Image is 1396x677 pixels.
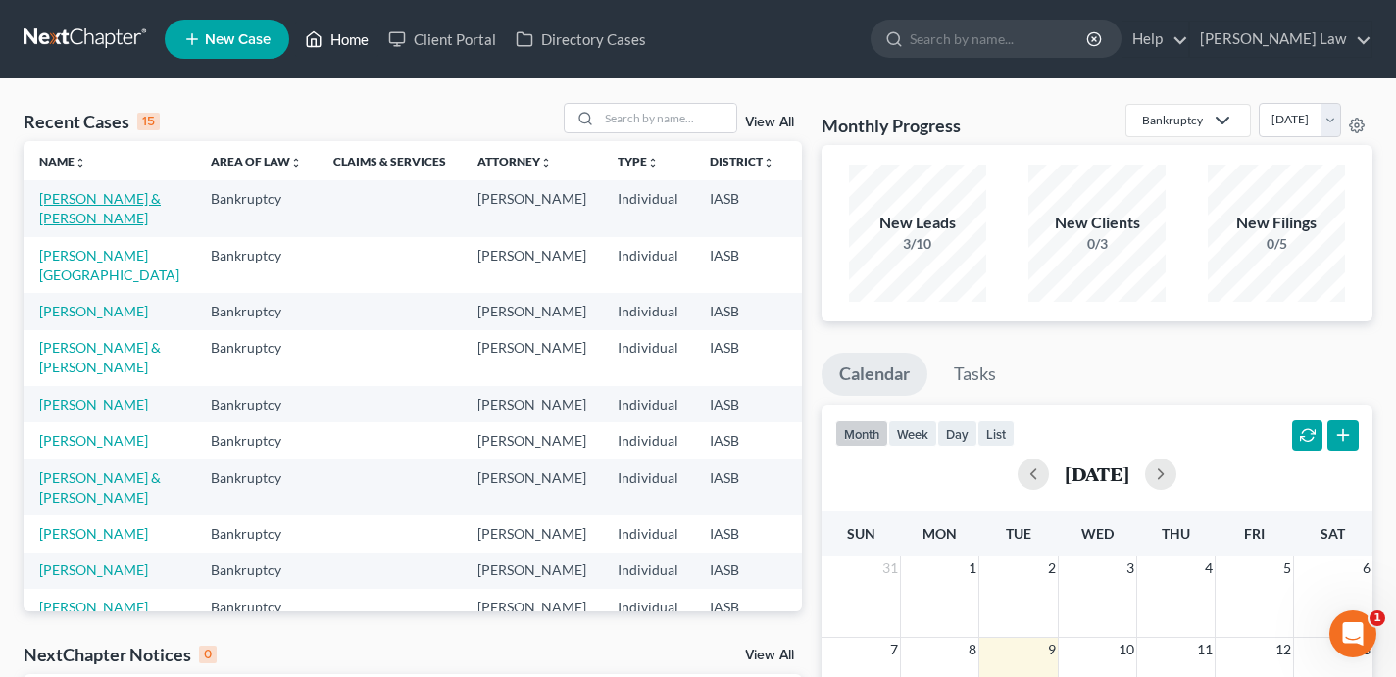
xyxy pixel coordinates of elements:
h3: Monthly Progress [822,114,961,137]
td: Individual [602,180,694,236]
button: day [937,420,977,447]
span: 12 [1273,638,1293,661]
td: 7 [790,553,888,589]
a: [PERSON_NAME] & [PERSON_NAME] [39,339,161,375]
a: Typeunfold_more [618,154,659,169]
td: Individual [602,459,694,515]
h2: [DATE] [1065,463,1129,484]
div: New Filings [1208,212,1345,234]
button: month [835,420,888,447]
div: 0 [199,646,217,663]
a: Directory Cases [506,22,656,57]
td: Individual [602,386,694,422]
a: Client Portal [378,22,506,57]
a: Attorneyunfold_more [477,154,552,169]
td: Bankruptcy [195,422,318,459]
td: Individual [602,422,694,459]
a: [PERSON_NAME][GEOGRAPHIC_DATA] [39,247,179,283]
i: unfold_more [647,157,659,169]
td: Bankruptcy [195,180,318,236]
td: IASB [694,237,790,293]
td: [PERSON_NAME] [462,459,602,515]
td: IASB [694,589,790,625]
span: 31 [880,556,900,580]
span: Sun [847,525,875,542]
i: unfold_more [75,157,86,169]
span: 9 [1046,638,1058,661]
div: 3/10 [849,234,986,254]
td: 7 [790,422,888,459]
span: Wed [1081,525,1114,542]
td: Bankruptcy [195,237,318,293]
td: Individual [602,589,694,625]
td: [PERSON_NAME] [462,293,602,329]
td: Individual [602,293,694,329]
td: [PERSON_NAME] [462,422,602,459]
td: IASB [694,553,790,589]
div: New Clients [1028,212,1166,234]
span: 10 [1117,638,1136,661]
td: 7 [790,459,888,515]
td: Individual [602,237,694,293]
span: 6 [1361,556,1372,580]
td: [PERSON_NAME] [462,386,602,422]
td: IASB [694,330,790,386]
td: Bankruptcy [195,589,318,625]
span: Mon [922,525,957,542]
div: 0/3 [1028,234,1166,254]
span: 4 [1203,556,1215,580]
span: 11 [1195,638,1215,661]
td: [PERSON_NAME] [462,330,602,386]
a: Districtunfold_more [710,154,774,169]
td: Bankruptcy [195,459,318,515]
button: list [977,420,1015,447]
iframe: Intercom live chat [1329,610,1376,657]
a: [PERSON_NAME] [39,432,148,449]
span: Sat [1321,525,1345,542]
a: Area of Lawunfold_more [211,154,302,169]
div: 15 [137,113,160,130]
a: Tasks [936,353,1014,396]
span: Tue [1006,525,1031,542]
td: IASB [694,293,790,329]
span: 3 [1124,556,1136,580]
td: 7 [790,589,888,625]
td: Bankruptcy [195,330,318,386]
td: [PERSON_NAME] [462,553,602,589]
td: 13 [790,180,888,236]
a: [PERSON_NAME] & [PERSON_NAME] [39,190,161,226]
td: [PERSON_NAME] [462,515,602,552]
td: 7 [790,237,888,293]
td: [PERSON_NAME] [462,180,602,236]
a: Nameunfold_more [39,154,86,169]
td: Bankruptcy [195,553,318,589]
a: [PERSON_NAME] [39,599,148,615]
i: unfold_more [540,157,552,169]
a: Calendar [822,353,927,396]
a: View All [745,116,794,129]
td: [PERSON_NAME] [462,589,602,625]
span: Fri [1244,525,1265,542]
td: IASB [694,386,790,422]
span: Thu [1162,525,1190,542]
span: 1 [967,556,978,580]
td: Individual [602,330,694,386]
div: New Leads [849,212,986,234]
td: 7 [790,386,888,422]
th: Claims & Services [318,141,462,180]
td: Bankruptcy [195,515,318,552]
td: IASB [694,422,790,459]
div: 0/5 [1208,234,1345,254]
td: [PERSON_NAME] [462,237,602,293]
td: Bankruptcy [195,293,318,329]
a: [PERSON_NAME] [39,525,148,542]
i: unfold_more [290,157,302,169]
td: 13 [790,330,888,386]
input: Search by name... [910,21,1089,57]
a: [PERSON_NAME] & [PERSON_NAME] [39,469,161,506]
td: Individual [602,515,694,552]
a: Help [1122,22,1188,57]
a: View All [745,649,794,662]
td: Bankruptcy [195,386,318,422]
td: Individual [602,553,694,589]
